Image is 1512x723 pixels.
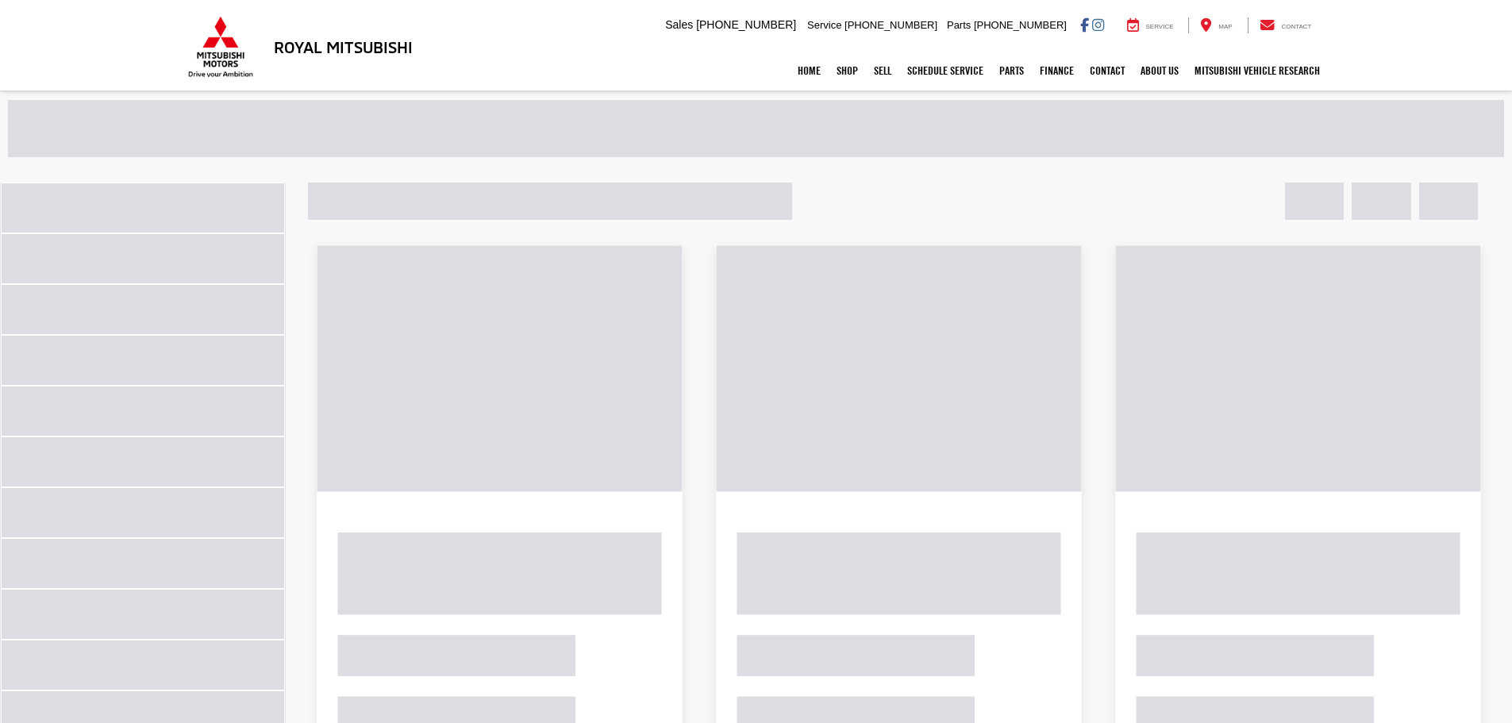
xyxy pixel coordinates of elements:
a: About Us [1133,51,1187,90]
a: Shop [829,51,866,90]
a: Contact [1248,17,1324,33]
a: Finance [1032,51,1082,90]
span: Map [1218,23,1232,30]
a: Instagram: Click to visit our Instagram page [1092,18,1104,31]
a: Schedule Service: Opens in a new tab [899,51,991,90]
a: Mitsubishi Vehicle Research [1187,51,1328,90]
img: Mitsubishi [185,16,256,78]
a: Home [790,51,829,90]
span: [PHONE_NUMBER] [974,19,1067,31]
a: Parts: Opens in a new tab [991,51,1032,90]
span: Sales [665,18,693,31]
span: Contact [1281,23,1311,30]
span: Service [807,19,841,31]
span: [PHONE_NUMBER] [696,18,796,31]
span: Parts [947,19,971,31]
span: Service [1146,23,1174,30]
a: Sell [866,51,899,90]
a: Contact [1082,51,1133,90]
a: Map [1188,17,1244,33]
span: [PHONE_NUMBER] [844,19,937,31]
a: Facebook: Click to visit our Facebook page [1080,18,1089,31]
a: Service [1115,17,1186,33]
h3: Royal Mitsubishi [274,38,413,56]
